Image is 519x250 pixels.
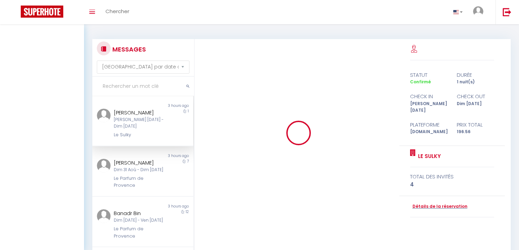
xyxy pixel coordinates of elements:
a: Détails de la réservation [410,203,467,210]
img: logout [503,8,511,16]
div: Banadr Bin [114,209,164,217]
div: Plateforme [405,121,452,129]
div: check out [452,92,499,101]
img: ... [97,109,111,122]
span: Confirmé [410,79,431,85]
div: [PERSON_NAME] [DATE] [405,101,452,114]
div: 3 hours ago [143,153,193,159]
div: [PERSON_NAME] [114,159,164,167]
div: 3 hours ago [143,103,193,109]
a: Le Sulky [416,152,441,160]
div: Prix total [452,121,499,129]
div: total des invités [410,173,494,181]
div: 3 hours ago [143,204,193,209]
div: 4 [410,180,494,189]
div: Dim [DATE] [452,101,499,114]
img: ... [473,6,483,17]
span: Chercher [105,8,129,15]
div: [PERSON_NAME] [114,109,164,117]
input: Rechercher un mot clé [92,77,194,96]
div: 1 nuit(s) [452,79,499,85]
div: Dim 31 Aoû - Dim [DATE] [114,167,164,173]
div: durée [452,71,499,79]
span: 7 [187,159,189,164]
div: Dim [DATE] - Ven [DATE] [114,217,164,224]
img: ... [97,159,111,173]
span: 12 [186,209,189,214]
div: [DOMAIN_NAME] [405,129,452,135]
div: [PERSON_NAME] [DATE] - Dim [DATE] [114,117,164,130]
div: statut [405,71,452,79]
div: 196.56 [452,129,499,135]
h3: MESSAGES [111,41,146,57]
div: Le Parfum de Provence [114,225,164,240]
img: Super Booking [21,6,63,18]
span: 1 [188,109,189,114]
div: Le Sulky [114,131,164,138]
img: ... [97,209,111,223]
div: check in [405,92,452,101]
div: Le Parfum de Provence [114,175,164,189]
